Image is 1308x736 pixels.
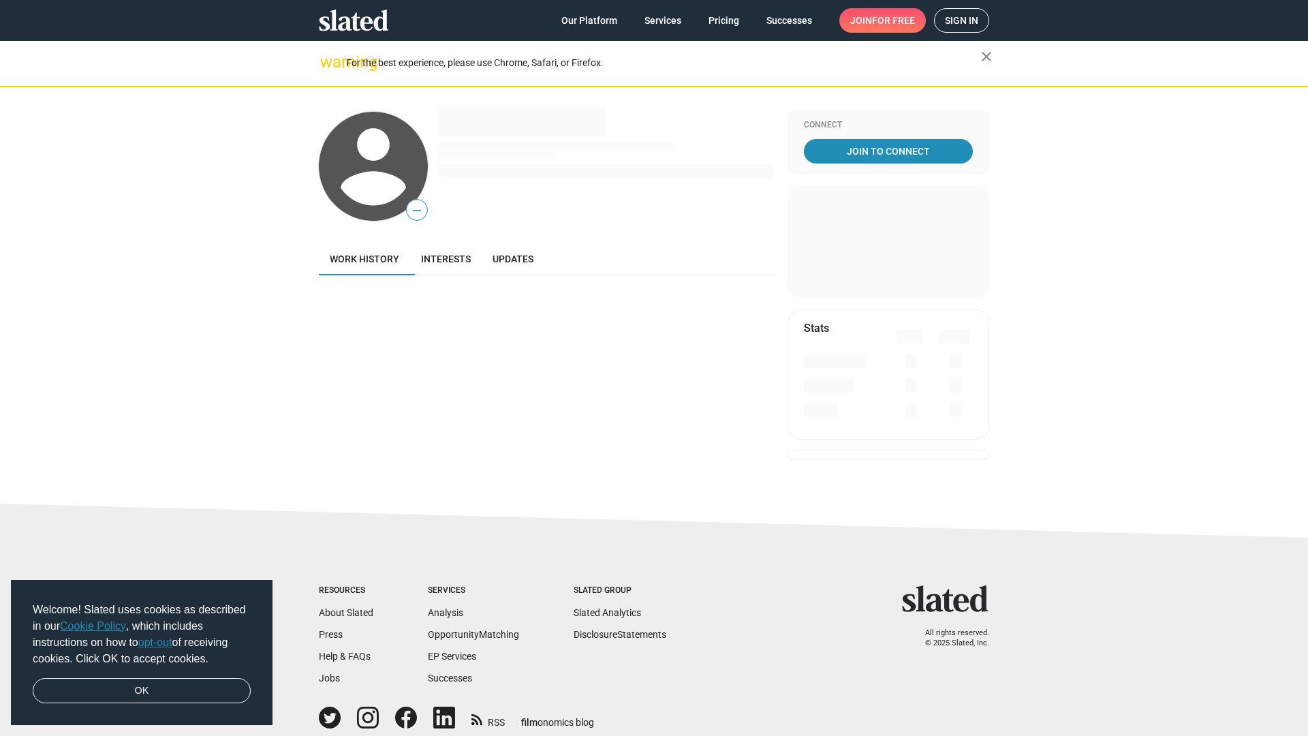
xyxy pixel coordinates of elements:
[11,580,272,726] div: cookieconsent
[804,120,973,131] div: Connect
[319,673,340,684] a: Jobs
[428,651,476,662] a: EP Services
[698,8,750,33] a: Pricing
[872,8,915,33] span: for free
[33,602,251,667] span: Welcome! Slated uses cookies as described in our , which includes instructions on how to of recei...
[521,705,594,729] a: filmonomics blog
[33,678,251,704] a: dismiss cookie message
[428,585,519,596] div: Services
[428,673,472,684] a: Successes
[319,585,373,596] div: Resources
[766,8,812,33] span: Successes
[346,54,981,72] div: For the best experience, please use Chrome, Safari, or Firefox.
[756,8,823,33] a: Successes
[319,629,343,640] a: Press
[319,651,371,662] a: Help & FAQs
[708,8,739,33] span: Pricing
[428,629,519,640] a: OpportunityMatching
[330,254,399,264] span: Work history
[319,243,410,275] a: Work history
[550,8,628,33] a: Our Platform
[807,139,970,164] span: Join To Connect
[471,708,505,729] a: RSS
[574,629,666,640] a: DisclosureStatements
[850,8,915,33] span: Join
[945,9,978,32] span: Sign in
[410,243,482,275] a: Interests
[911,628,989,648] p: All rights reserved. © 2025 Slated, Inc.
[421,254,471,264] span: Interests
[407,202,427,219] span: —
[978,48,995,65] mat-icon: close
[634,8,692,33] a: Services
[839,8,926,33] a: Joinfor free
[644,8,681,33] span: Services
[934,8,989,33] a: Sign in
[574,585,666,596] div: Slated Group
[521,717,538,728] span: film
[428,607,463,618] a: Analysis
[574,607,641,618] a: Slated Analytics
[561,8,617,33] span: Our Platform
[493,254,533,264] span: Updates
[60,620,126,632] a: Cookie Policy
[482,243,544,275] a: Updates
[138,637,172,648] a: opt-out
[804,321,829,335] mat-card-title: Stats
[320,54,337,70] mat-icon: warning
[319,607,373,618] a: About Slated
[804,139,973,164] a: Join To Connect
